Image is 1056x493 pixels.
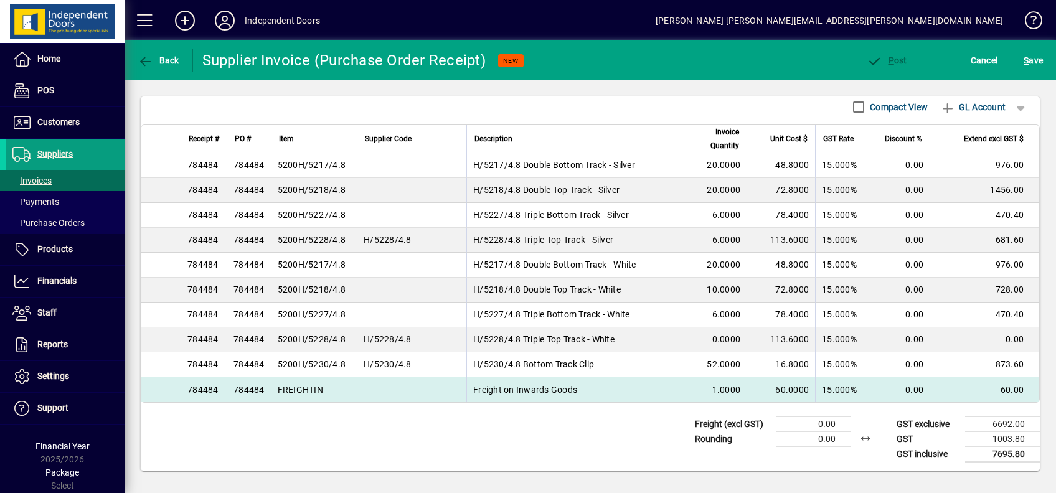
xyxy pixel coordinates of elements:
td: 681.60 [930,228,1039,253]
td: 15.000% [815,203,865,228]
td: 784484 [227,228,271,253]
span: Support [37,403,68,413]
td: 976.00 [930,153,1039,178]
span: Supplier Code [365,132,412,146]
td: 20.0000 [697,253,747,278]
a: POS [6,75,125,106]
td: 0.00 [776,431,851,446]
td: GST [890,431,965,446]
td: 15.000% [815,153,865,178]
td: 15.000% [815,352,865,377]
td: 470.40 [930,203,1039,228]
td: 0.00 [776,416,851,431]
td: 784484 [181,327,227,352]
td: 0.00 [865,352,930,377]
a: Staff [6,298,125,329]
td: 0.00 [865,303,930,327]
td: 15.000% [815,253,865,278]
a: Payments [6,191,125,212]
td: 0.00 [865,203,930,228]
td: 78.4000 [747,303,815,327]
div: 5200H/5227/4.8 [278,209,346,221]
td: 7695.80 [965,446,1040,462]
app-page-header-button: Back [125,49,193,72]
td: H/5218/4.8 Double Top Track - White [466,278,697,303]
a: Products [6,234,125,265]
td: 1456.00 [930,178,1039,203]
span: Package [45,467,79,477]
td: GST inclusive [890,446,965,462]
td: 16.8000 [747,352,815,377]
td: 784484 [181,228,227,253]
td: 0.00 [865,278,930,303]
td: Freight (excl GST) [689,416,776,431]
td: H/5218/4.8 Double Top Track - Silver [466,178,697,203]
td: 784484 [181,178,227,203]
span: Discount % [885,132,922,146]
span: Invoice Quantity [705,125,739,153]
label: Compact View [867,101,928,113]
div: 5200H/5218/4.8 [278,184,346,196]
span: ave [1024,50,1043,70]
span: ost [867,55,907,65]
span: S [1024,55,1029,65]
td: 784484 [181,153,227,178]
span: Home [37,54,60,63]
a: Reports [6,329,125,360]
div: Independent Doors [245,11,320,31]
td: 0.00 [865,327,930,352]
td: GST exclusive [890,416,965,431]
td: 470.40 [930,303,1039,327]
td: 15.000% [815,303,865,327]
div: 5200H/5217/4.8 [278,258,346,271]
td: H/5228/4.8 [357,327,466,352]
span: Reports [37,339,68,349]
td: H/5228/4.8 [357,228,466,253]
td: 15.000% [815,377,865,402]
div: 5200H/5230/4.8 [278,358,346,370]
div: 5200H/5227/4.8 [278,308,346,321]
td: 784484 [181,377,227,402]
td: 784484 [181,303,227,327]
td: 20.0000 [697,178,747,203]
a: Customers [6,107,125,138]
td: 6.0000 [697,303,747,327]
td: 784484 [227,178,271,203]
span: Description [474,132,512,146]
a: Home [6,44,125,75]
span: Extend excl GST $ [964,132,1024,146]
div: 5200H/5228/4.8 [278,233,346,246]
span: Item [279,132,294,146]
span: Payments [12,197,59,207]
a: Support [6,393,125,424]
td: 0.00 [865,153,930,178]
div: 5200H/5228/4.8 [278,333,346,345]
td: 6.0000 [697,228,747,253]
div: 5200H/5218/4.8 [278,283,346,296]
td: 784484 [227,303,271,327]
td: 60.0000 [747,377,815,402]
span: Unit Cost $ [770,132,808,146]
span: Suppliers [37,149,73,159]
div: [PERSON_NAME] [PERSON_NAME][EMAIL_ADDRESS][PERSON_NAME][DOMAIN_NAME] [656,11,1003,31]
td: 784484 [181,203,227,228]
span: Invoices [12,176,52,185]
a: Invoices [6,170,125,191]
td: H/5227/4.8 Triple Bottom Track - Silver [466,203,697,228]
td: 48.8000 [747,153,815,178]
td: 784484 [227,278,271,303]
td: 784484 [227,327,271,352]
td: 0.00 [865,253,930,278]
td: 784484 [181,253,227,278]
td: H/5228/4.8 Triple Top Track - White [466,327,697,352]
button: Post [864,49,910,72]
td: 784484 [227,153,271,178]
span: POS [37,85,54,95]
span: Receipt # [189,132,219,146]
td: 0.00 [865,178,930,203]
span: Back [138,55,179,65]
td: H/5230/4.8 [357,352,466,377]
td: 10.0000 [697,278,747,303]
td: 6.0000 [697,203,747,228]
td: 52.0000 [697,352,747,377]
